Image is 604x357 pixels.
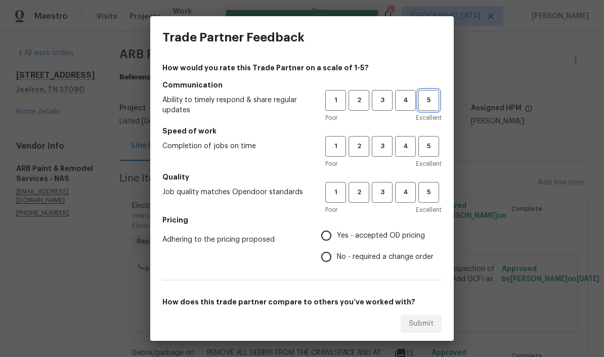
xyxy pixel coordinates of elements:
[326,95,345,106] span: 1
[372,90,393,111] button: 3
[325,136,346,157] button: 1
[162,141,309,151] span: Completion of jobs on time
[325,182,346,203] button: 1
[373,187,392,198] span: 3
[416,205,442,215] span: Excellent
[418,90,439,111] button: 5
[349,90,369,111] button: 2
[416,113,442,123] span: Excellent
[373,141,392,152] span: 3
[162,235,305,245] span: Adhering to the pricing proposed
[395,182,416,203] button: 4
[349,182,369,203] button: 2
[350,95,368,106] span: 2
[350,187,368,198] span: 2
[372,136,393,157] button: 3
[162,63,442,73] h4: How would you rate this Trade Partner on a scale of 1-5?
[162,126,442,136] h5: Speed of work
[321,225,442,267] div: Pricing
[325,159,337,169] span: Poor
[419,141,438,152] span: 5
[372,182,393,203] button: 3
[349,136,369,157] button: 2
[326,141,345,152] span: 1
[419,95,438,106] span: 5
[418,136,439,157] button: 5
[162,215,442,225] h5: Pricing
[337,231,425,241] span: Yes - accepted OD pricing
[326,187,345,198] span: 1
[396,95,415,106] span: 4
[162,297,442,307] h5: How does this trade partner compare to others you’ve worked with?
[162,95,309,115] span: Ability to timely respond & share regular updates
[162,187,309,197] span: Job quality matches Opendoor standards
[395,136,416,157] button: 4
[396,187,415,198] span: 4
[395,90,416,111] button: 4
[396,141,415,152] span: 4
[325,205,337,215] span: Poor
[350,141,368,152] span: 2
[325,113,337,123] span: Poor
[162,80,442,90] h5: Communication
[419,187,438,198] span: 5
[162,30,305,44] h3: Trade Partner Feedback
[418,182,439,203] button: 5
[373,95,392,106] span: 3
[325,90,346,111] button: 1
[416,159,442,169] span: Excellent
[162,172,442,182] h5: Quality
[337,252,434,262] span: No - required a change order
